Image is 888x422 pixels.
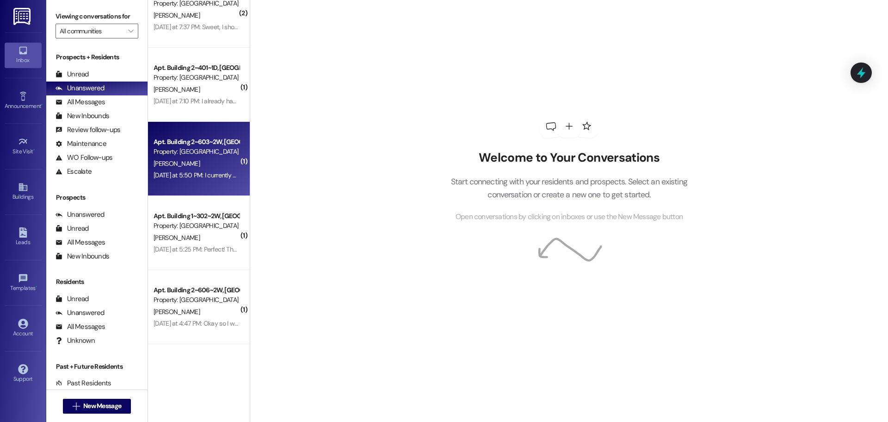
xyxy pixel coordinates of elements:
[5,271,42,296] a: Templates •
[60,24,123,38] input: All communities
[5,225,42,250] a: Leads
[13,8,32,25] img: ResiDesk Logo
[46,193,148,202] div: Prospects
[55,252,109,261] div: New Inbounds
[5,316,42,341] a: Account
[46,362,148,372] div: Past + Future Residents
[5,361,42,386] a: Support
[83,401,121,411] span: New Message
[63,399,131,414] button: New Message
[456,211,683,223] span: Open conversations by clicking on inboxes or use the New Message button
[55,238,105,247] div: All Messages
[46,277,148,287] div: Residents
[73,403,80,410] i: 
[46,52,148,62] div: Prospects + Residents
[55,210,105,220] div: Unanswered
[55,83,105,93] div: Unanswered
[55,224,89,233] div: Unread
[55,336,95,346] div: Unknown
[55,139,106,149] div: Maintenance
[55,111,109,121] div: New Inbounds
[55,322,105,332] div: All Messages
[5,179,42,204] a: Buildings
[55,378,111,388] div: Past Residents
[437,175,701,202] p: Start connecting with your residents and prospects. Select an existing conversation or create a n...
[55,9,138,24] label: Viewing conversations for
[437,151,701,165] h2: Welcome to Your Conversations
[128,27,133,35] i: 
[55,97,105,107] div: All Messages
[55,294,89,304] div: Unread
[55,308,105,318] div: Unanswered
[55,125,120,135] div: Review follow-ups
[55,69,89,79] div: Unread
[55,167,92,176] div: Escalate
[36,283,37,290] span: •
[55,153,112,163] div: WO Follow-ups
[5,134,42,159] a: Site Visit •
[41,101,43,108] span: •
[5,43,42,68] a: Inbox
[33,147,35,153] span: •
